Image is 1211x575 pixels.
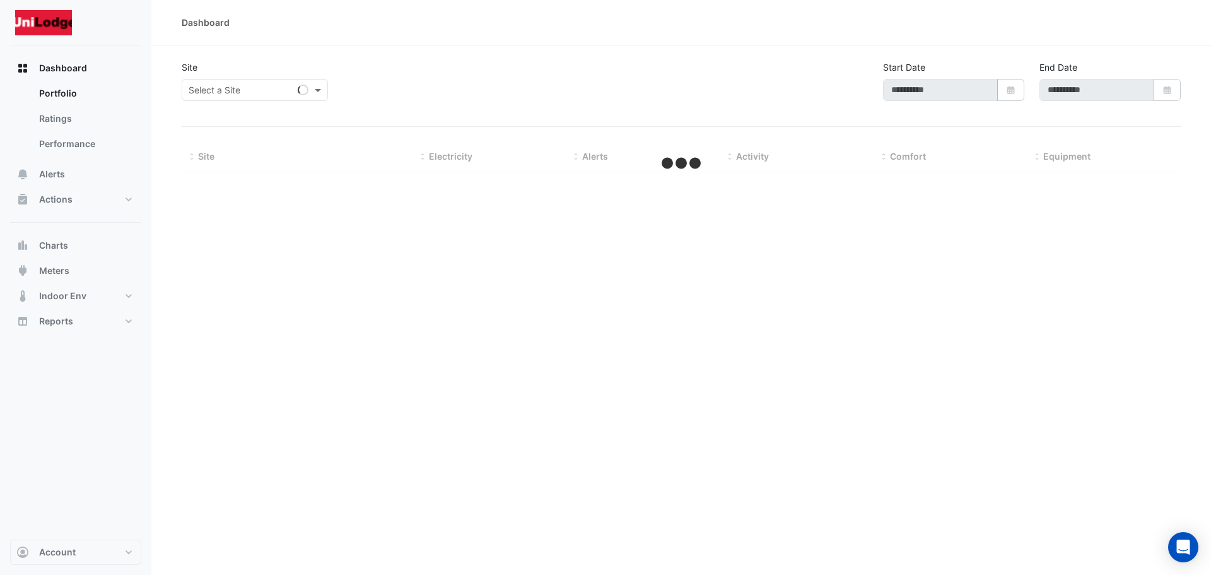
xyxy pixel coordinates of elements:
[10,233,141,258] button: Charts
[736,151,769,162] span: Activity
[10,162,141,187] button: Alerts
[582,151,608,162] span: Alerts
[39,546,76,559] span: Account
[883,61,925,74] label: Start Date
[1168,532,1198,562] div: Open Intercom Messenger
[10,540,141,565] button: Account
[29,131,141,157] a: Performance
[16,62,29,74] app-icon: Dashboard
[10,309,141,334] button: Reports
[16,264,29,277] app-icon: Meters
[10,187,141,212] button: Actions
[16,315,29,328] app-icon: Reports
[10,56,141,81] button: Dashboard
[182,16,230,29] div: Dashboard
[16,290,29,302] app-icon: Indoor Env
[16,168,29,181] app-icon: Alerts
[16,239,29,252] app-icon: Charts
[39,315,73,328] span: Reports
[15,10,72,35] img: Company Logo
[39,290,86,302] span: Indoor Env
[10,283,141,309] button: Indoor Env
[39,264,69,277] span: Meters
[39,239,68,252] span: Charts
[1039,61,1077,74] label: End Date
[182,61,197,74] label: Site
[10,81,141,162] div: Dashboard
[1043,151,1091,162] span: Equipment
[10,258,141,283] button: Meters
[429,151,472,162] span: Electricity
[29,81,141,106] a: Portfolio
[29,106,141,131] a: Ratings
[16,193,29,206] app-icon: Actions
[890,151,926,162] span: Comfort
[39,193,73,206] span: Actions
[198,151,214,162] span: Site
[39,168,65,181] span: Alerts
[39,62,87,74] span: Dashboard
